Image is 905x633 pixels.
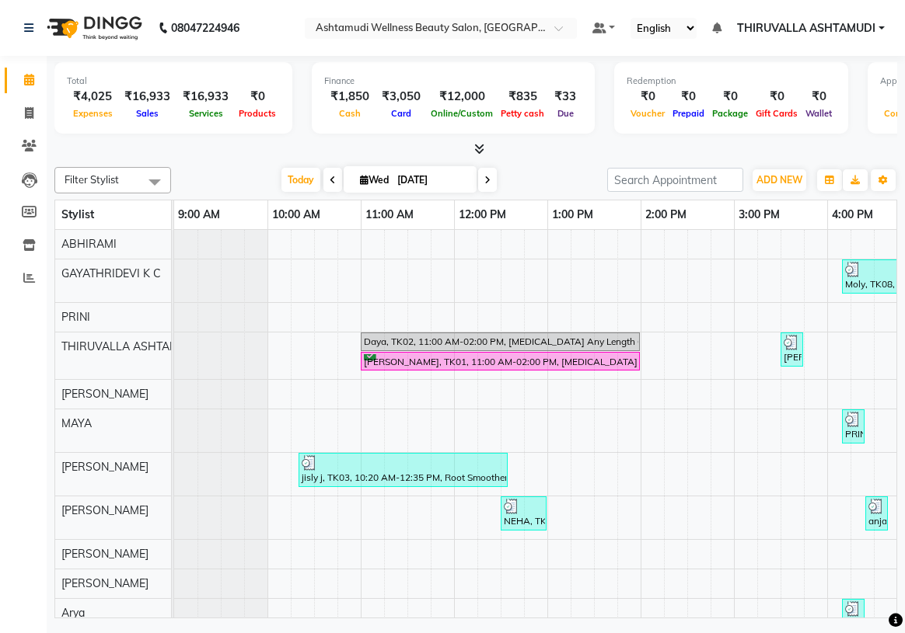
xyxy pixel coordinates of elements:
span: GAYATHRIDEVI K C [61,266,161,280]
div: anjali, TK06, 04:10 PM-04:25 PM, Eyebrows Threading [844,601,863,631]
div: NEHA, TK04, 12:30 PM-01:00 PM, Removal Charge [502,499,545,528]
span: Card [387,108,415,119]
button: ADD NEW [753,169,806,191]
div: ₹0 [802,88,836,106]
div: ₹0 [752,88,802,106]
span: THIRUVALLA ASHTAMUDI [61,339,197,353]
span: PRINI [61,310,90,324]
img: logo [40,6,146,50]
div: Redemption [627,75,836,88]
div: Total [67,75,280,88]
a: 11:00 AM [362,203,418,226]
span: Online/Custom [427,108,497,119]
div: ₹12,000 [427,88,497,106]
a: 12:00 PM [455,203,510,226]
span: THIRUVALLA ASHTAMUDI [737,20,875,37]
span: [PERSON_NAME] [61,503,149,517]
span: Sales [132,108,162,119]
input: Search Appointment [607,168,743,192]
div: jisly j, TK03, 10:20 AM-12:35 PM, Root Smoothening,Eyebrows Threading [300,455,506,485]
a: 4:00 PM [828,203,877,226]
span: Wallet [802,108,836,119]
span: Prepaid [669,108,708,119]
div: ₹1,850 [324,88,376,106]
span: Expenses [69,108,117,119]
div: ₹0 [708,88,752,106]
span: [PERSON_NAME] [61,387,149,401]
span: ABHIRAMI [61,237,117,251]
span: [PERSON_NAME] [61,460,149,474]
div: ₹4,025 [67,88,118,106]
div: anjali, TK06, 04:25 PM-04:40 PM, Eyebrows Threading [867,499,886,528]
span: Arya [61,606,85,620]
a: 2:00 PM [641,203,690,226]
span: Wed [356,174,393,186]
div: ₹16,933 [118,88,176,106]
div: ₹0 [627,88,669,106]
div: [PERSON_NAME] [PERSON_NAME], TK05, 03:30 PM-03:45 PM, Make up -12 [782,335,802,364]
span: Filter Stylist [65,173,119,186]
a: 3:00 PM [735,203,784,226]
div: ₹0 [235,88,280,106]
span: Voucher [627,108,669,119]
a: 10:00 AM [268,203,324,226]
span: [PERSON_NAME] [61,576,149,590]
div: Daya, TK02, 11:00 AM-02:00 PM, [MEDICAL_DATA] Any Length Offer [362,335,638,349]
span: Gift Cards [752,108,802,119]
div: [PERSON_NAME], TK01, 11:00 AM-02:00 PM, [MEDICAL_DATA] Any Length Offer [362,354,638,369]
div: PRINI ABHIILASH, TK07, 04:10 PM-04:25 PM, Eyebrows Threading [844,412,863,441]
div: ₹33 [548,88,582,106]
a: 9:00 AM [174,203,224,226]
span: Package [708,108,752,119]
span: Cash [335,108,365,119]
a: 1:00 PM [548,203,597,226]
span: Stylist [61,207,94,221]
b: 08047224946 [171,6,239,50]
span: Petty cash [497,108,548,119]
span: Due [554,108,578,119]
div: ₹835 [497,88,548,106]
span: [PERSON_NAME] [61,547,149,561]
span: Services [185,108,227,119]
span: ADD NEW [756,174,802,186]
input: 2025-09-03 [393,169,470,192]
span: Products [235,108,280,119]
div: ₹16,933 [176,88,235,106]
span: MAYA [61,416,92,430]
div: ₹3,050 [376,88,427,106]
div: Finance [324,75,582,88]
div: ₹0 [669,88,708,106]
span: Today [281,168,320,192]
